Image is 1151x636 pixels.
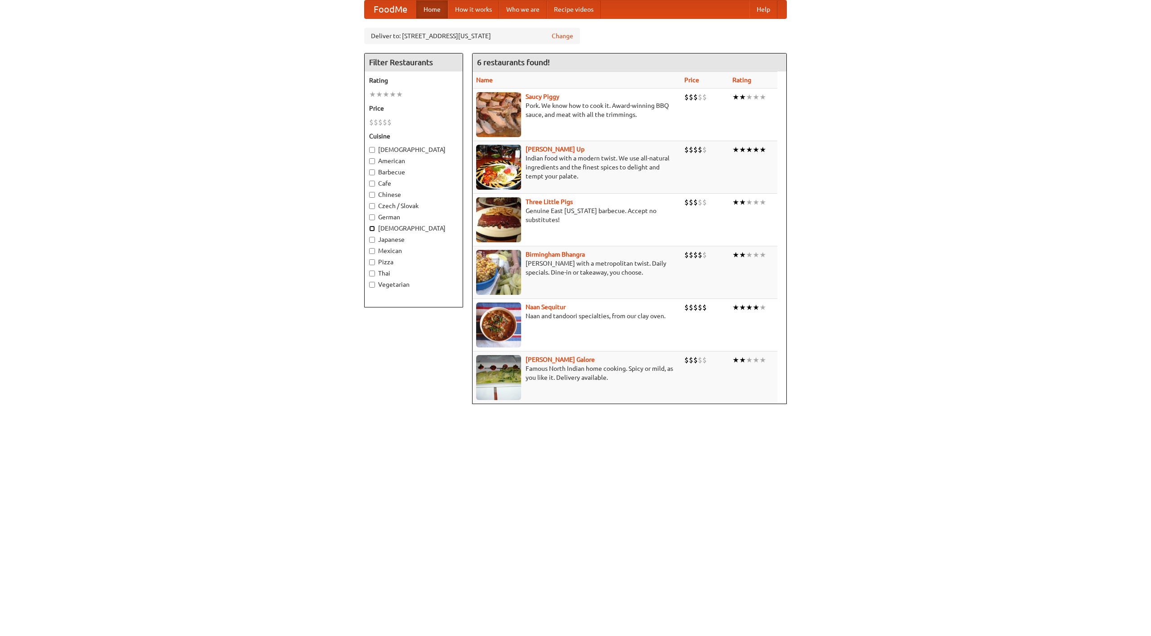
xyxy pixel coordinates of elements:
[732,92,739,102] li: ★
[476,259,677,277] p: [PERSON_NAME] with a metropolitan twist. Daily specials. Dine-in or takeaway, you choose.
[684,76,699,84] a: Price
[526,356,595,363] a: [PERSON_NAME] Galore
[689,302,693,312] li: $
[759,145,766,155] li: ★
[476,250,521,295] img: bhangra.jpg
[753,250,759,260] li: ★
[702,355,707,365] li: $
[369,169,375,175] input: Barbecue
[698,145,702,155] li: $
[698,92,702,102] li: $
[369,203,375,209] input: Czech / Slovak
[369,224,458,233] label: [DEMOGRAPHIC_DATA]
[684,145,689,155] li: $
[526,198,573,205] b: Three Little Pigs
[369,235,458,244] label: Japanese
[369,179,458,188] label: Cafe
[369,192,375,198] input: Chinese
[526,303,566,311] a: Naan Sequitur
[369,226,375,231] input: [DEMOGRAPHIC_DATA]
[759,355,766,365] li: ★
[526,146,584,153] a: [PERSON_NAME] Up
[702,250,707,260] li: $
[739,302,746,312] li: ★
[476,302,521,347] img: naansequitur.jpg
[759,250,766,260] li: ★
[702,145,707,155] li: $
[369,259,375,265] input: Pizza
[476,154,677,181] p: Indian food with a modern twist. We use all-natural ingredients and the finest spices to delight ...
[684,302,689,312] li: $
[739,92,746,102] li: ★
[746,250,753,260] li: ★
[476,197,521,242] img: littlepigs.jpg
[369,213,458,222] label: German
[732,355,739,365] li: ★
[369,280,458,289] label: Vegetarian
[732,145,739,155] li: ★
[369,147,375,153] input: [DEMOGRAPHIC_DATA]
[476,101,677,119] p: Pork. We know how to cook it. Award-winning BBQ sauce, and meat with all the trimmings.
[684,92,689,102] li: $
[693,250,698,260] li: $
[732,250,739,260] li: ★
[369,145,458,154] label: [DEMOGRAPHIC_DATA]
[526,93,559,100] a: Saucy Piggy
[739,197,746,207] li: ★
[746,92,753,102] li: ★
[365,0,416,18] a: FoodMe
[526,251,585,258] a: Birmingham Bhangra
[369,201,458,210] label: Czech / Slovak
[476,76,493,84] a: Name
[739,145,746,155] li: ★
[376,89,383,99] li: ★
[369,132,458,141] h5: Cuisine
[369,246,458,255] label: Mexican
[753,302,759,312] li: ★
[693,197,698,207] li: $
[383,117,387,127] li: $
[684,197,689,207] li: $
[369,76,458,85] h5: Rating
[396,89,403,99] li: ★
[389,89,396,99] li: ★
[684,355,689,365] li: $
[684,250,689,260] li: $
[369,248,375,254] input: Mexican
[476,206,677,224] p: Genuine East [US_STATE] barbecue. Accept no substitutes!
[693,302,698,312] li: $
[476,92,521,137] img: saucy.jpg
[759,302,766,312] li: ★
[364,28,580,44] div: Deliver to: [STREET_ADDRESS][US_STATE]
[476,364,677,382] p: Famous North Indian home cooking. Spicy or mild, as you like it. Delivery available.
[732,197,739,207] li: ★
[753,355,759,365] li: ★
[693,145,698,155] li: $
[693,355,698,365] li: $
[416,0,448,18] a: Home
[369,181,375,187] input: Cafe
[369,156,458,165] label: American
[739,355,746,365] li: ★
[759,92,766,102] li: ★
[693,92,698,102] li: $
[689,250,693,260] li: $
[689,197,693,207] li: $
[369,190,458,199] label: Chinese
[739,250,746,260] li: ★
[477,58,550,67] ng-pluralize: 6 restaurants found!
[369,282,375,288] input: Vegetarian
[378,117,383,127] li: $
[476,145,521,190] img: curryup.jpg
[749,0,777,18] a: Help
[369,269,458,278] label: Thai
[698,355,702,365] li: $
[702,302,707,312] li: $
[552,31,573,40] a: Change
[369,258,458,267] label: Pizza
[732,76,751,84] a: Rating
